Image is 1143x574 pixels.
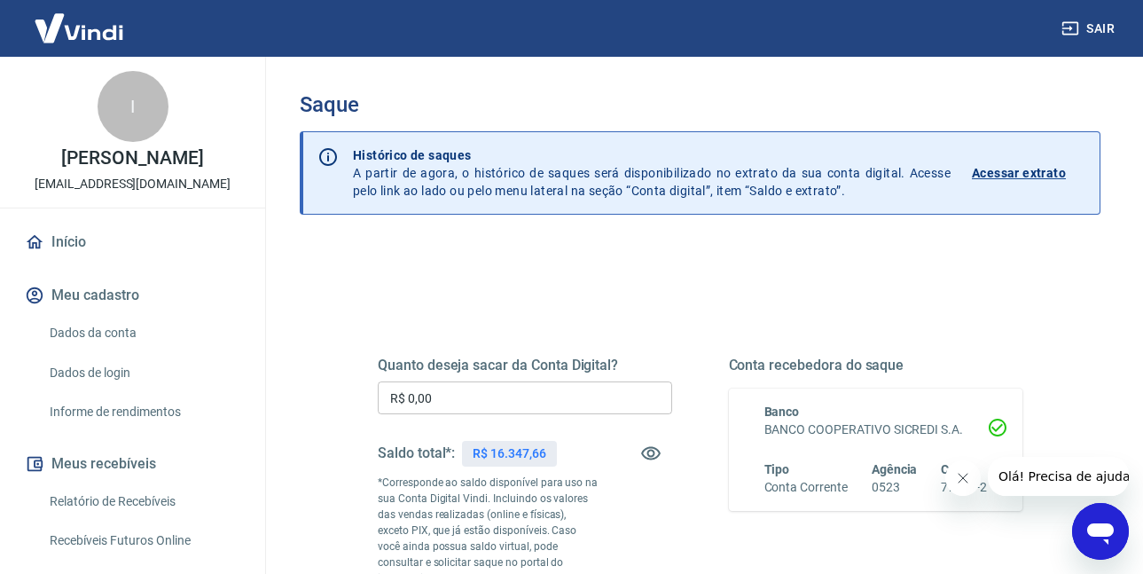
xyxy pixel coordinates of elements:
[43,315,244,351] a: Dados da conta
[21,444,244,484] button: Meus recebíveis
[61,149,203,168] p: [PERSON_NAME]
[21,276,244,315] button: Meu cadastro
[1058,12,1122,45] button: Sair
[378,357,672,374] h5: Quanto deseja sacar da Conta Digital?
[729,357,1023,374] h5: Conta recebedora do saque
[1072,503,1129,560] iframe: Botão para abrir a janela de mensagens
[764,462,790,476] span: Tipo
[43,355,244,391] a: Dados de login
[872,462,918,476] span: Agência
[353,146,951,164] p: Histórico de saques
[43,523,244,559] a: Recebíveis Futuros Online
[473,444,545,463] p: R$ 16.347,66
[764,421,988,439] h6: BANCO COOPERATIVO SICREDI S.A.
[43,394,244,430] a: Informe de rendimentos
[43,484,244,520] a: Relatório de Recebíveis
[941,462,975,476] span: Conta
[35,175,231,193] p: [EMAIL_ADDRESS][DOMAIN_NAME]
[988,457,1129,496] iframe: Mensagem da empresa
[11,12,149,27] span: Olá! Precisa de ajuda?
[764,478,848,497] h6: Conta Corrente
[941,478,987,497] h6: 77896-2
[300,92,1100,117] h3: Saque
[972,146,1085,200] a: Acessar extrato
[945,460,981,496] iframe: Fechar mensagem
[378,444,455,462] h5: Saldo total*:
[21,1,137,55] img: Vindi
[21,223,244,262] a: Início
[764,405,800,419] span: Banco
[972,164,1066,182] p: Acessar extrato
[353,146,951,200] p: A partir de agora, o histórico de saques será disponibilizado no extrato da sua conta digital. Ac...
[872,478,918,497] h6: 0523
[98,71,168,142] div: I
